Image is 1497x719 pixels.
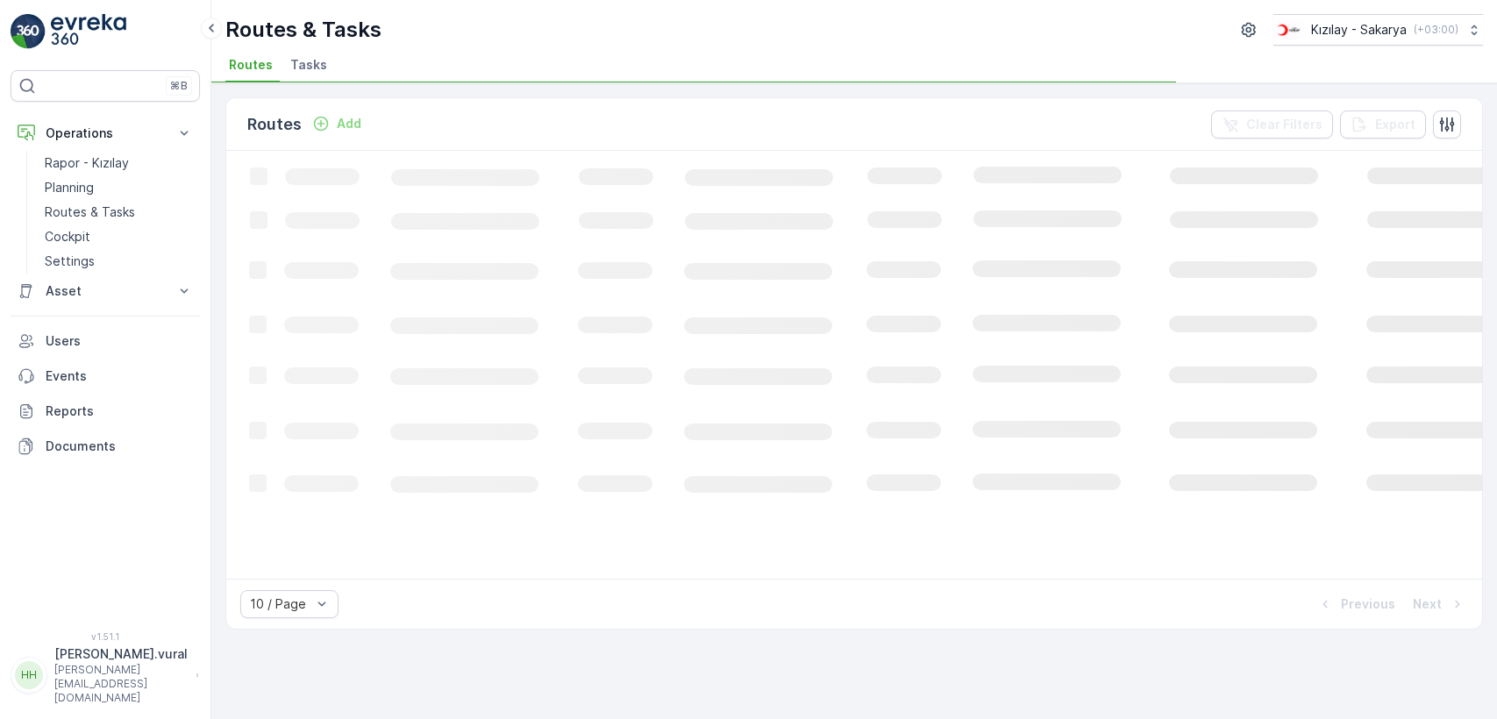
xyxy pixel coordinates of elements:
a: Documents [11,429,200,464]
span: Routes [229,56,273,74]
a: Users [11,324,200,359]
p: Asset [46,282,165,300]
button: Next [1411,594,1468,615]
a: Rapor - Kızılay [38,151,200,175]
p: Documents [46,438,193,455]
img: logo [11,14,46,49]
a: Planning [38,175,200,200]
p: ( +03:00 ) [1414,23,1458,37]
p: Reports [46,402,193,420]
button: HH[PERSON_NAME].vural[PERSON_NAME][EMAIL_ADDRESS][DOMAIN_NAME] [11,645,200,705]
p: Users [46,332,193,350]
span: Tasks [290,56,327,74]
p: Routes & Tasks [225,16,381,44]
p: ⌘B [170,79,188,93]
p: Rapor - Kızılay [45,154,129,172]
button: Operations [11,116,200,151]
img: k%C4%B1z%C4%B1lay_DTAvauz.png [1273,20,1304,39]
p: Clear Filters [1246,116,1322,133]
p: Kızılay - Sakarya [1311,21,1407,39]
img: logo_light-DOdMpM7g.png [51,14,126,49]
p: [PERSON_NAME][EMAIL_ADDRESS][DOMAIN_NAME] [54,663,188,705]
button: Add [305,113,368,134]
button: Previous [1315,594,1397,615]
p: Export [1375,116,1415,133]
p: Previous [1341,595,1395,613]
a: Cockpit [38,224,200,249]
div: HH [15,661,43,689]
span: v 1.51.1 [11,631,200,642]
p: Settings [45,253,95,270]
p: Routes & Tasks [45,203,135,221]
a: Settings [38,249,200,274]
p: Routes [247,112,302,137]
p: Next [1413,595,1442,613]
button: Kızılay - Sakarya(+03:00) [1273,14,1483,46]
button: Asset [11,274,200,309]
button: Export [1340,110,1426,139]
p: Planning [45,179,94,196]
p: Cockpit [45,228,90,246]
button: Clear Filters [1211,110,1333,139]
a: Routes & Tasks [38,200,200,224]
p: Add [337,115,361,132]
p: Operations [46,125,165,142]
p: Events [46,367,193,385]
a: Events [11,359,200,394]
p: [PERSON_NAME].vural [54,645,188,663]
a: Reports [11,394,200,429]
